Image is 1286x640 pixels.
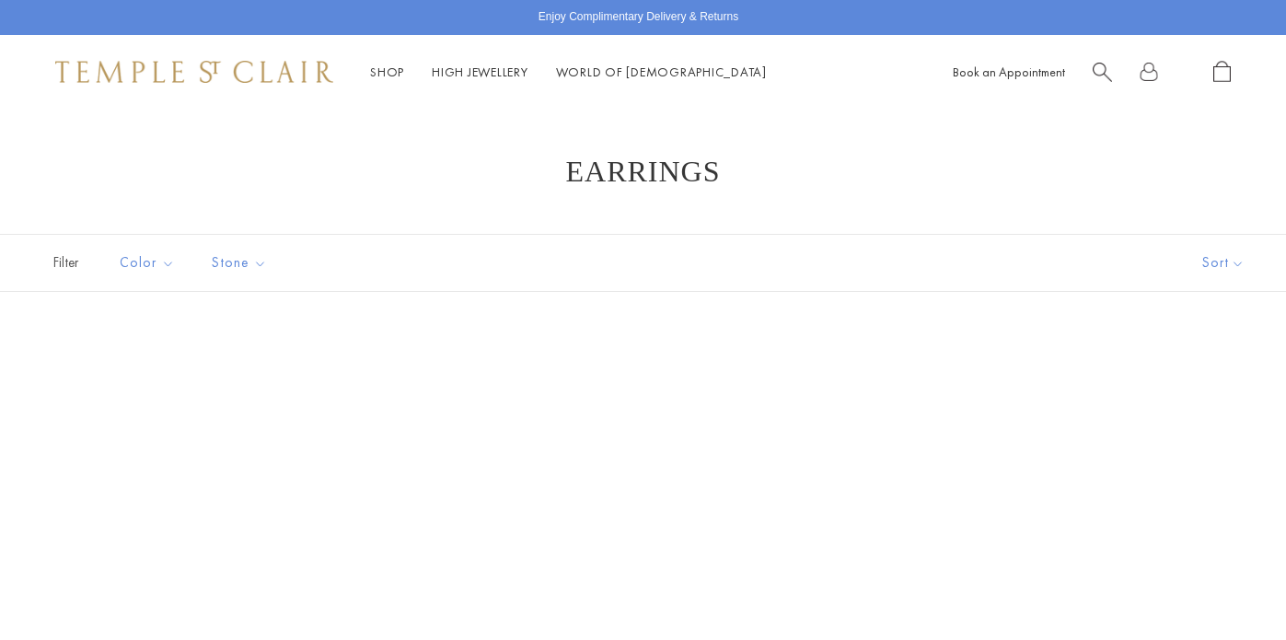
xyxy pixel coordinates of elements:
[106,242,189,284] button: Color
[539,8,738,27] p: Enjoy Complimentary Delivery & Returns
[953,64,1065,80] a: Book an Appointment
[110,251,189,274] span: Color
[198,242,281,284] button: Stone
[55,61,333,83] img: Temple St. Clair
[370,64,404,80] a: ShopShop
[1093,61,1112,84] a: Search
[74,155,1212,188] h1: Earrings
[370,61,767,84] nav: Main navigation
[203,251,281,274] span: Stone
[1161,235,1286,291] button: Show sort by
[556,64,767,80] a: World of [DEMOGRAPHIC_DATA]World of [DEMOGRAPHIC_DATA]
[1213,61,1231,84] a: Open Shopping Bag
[432,64,528,80] a: High JewelleryHigh Jewellery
